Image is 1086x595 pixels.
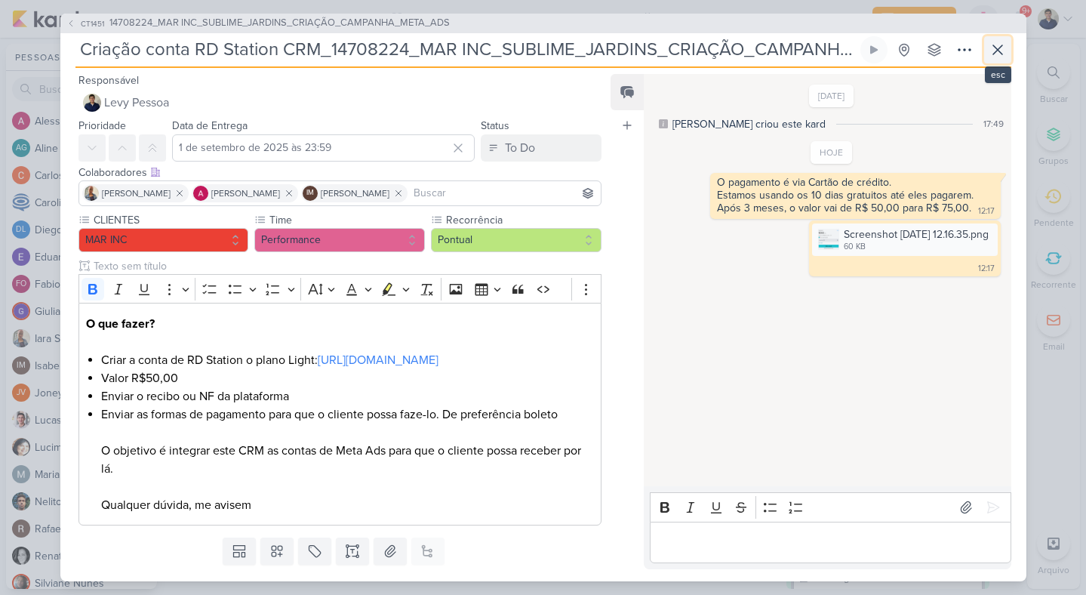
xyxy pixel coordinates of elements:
[104,94,169,112] span: Levy Pessoa
[86,316,155,331] strong: O que fazer?
[983,117,1004,131] div: 17:49
[83,94,101,112] img: Levy Pessoa
[101,351,593,369] li: Criar a conta de RD Station o plano Light:
[431,228,601,252] button: Pontual
[78,119,126,132] label: Prioridade
[481,119,509,132] label: Status
[78,303,602,526] div: Editor editing area: main
[78,165,602,180] div: Colaboradores
[92,212,249,228] label: CLIENTES
[868,44,880,56] div: Ligar relógio
[481,134,601,162] button: To Do
[172,119,248,132] label: Data de Entrega
[411,184,598,202] input: Buscar
[78,228,249,252] button: MAR INC
[78,274,602,304] div: Editor toolbar
[650,522,1011,563] div: Editor editing area: main
[102,187,171,200] span: [PERSON_NAME]
[268,212,425,228] label: Time
[78,74,139,87] label: Responsável
[101,405,593,514] li: Enviar as formas de pagamento para que o cliente possa faze-lo. De preferência boleto O objetivo ...
[321,187,389,200] span: [PERSON_NAME]
[717,176,994,189] div: O pagamento é via Cartão de crédito.
[101,387,593,405] li: Enviar o recibo ou NF da plataforma
[91,258,602,274] input: Texto sem título
[78,89,602,116] button: Levy Pessoa
[306,190,314,197] p: IM
[172,134,475,162] input: Select a date
[812,224,998,256] div: Screenshot 2025-09-01 at 12.16.35.png
[211,187,280,200] span: [PERSON_NAME]
[978,205,995,217] div: 12:17
[303,186,318,201] div: Isabella Machado Guimarães
[672,116,826,132] div: [PERSON_NAME] criou este kard
[101,369,593,387] li: Valor R$50,00
[254,228,425,252] button: Performance
[75,36,857,63] input: Kard Sem Título
[978,263,995,275] div: 12:17
[650,492,1011,522] div: Editor toolbar
[844,227,989,242] div: Screenshot [DATE] 12.16.35.png
[717,189,994,202] div: Estamos usando os 10 dias gratuitos até eles pagarem.
[84,186,99,201] img: Iara Santos
[193,186,208,201] img: Alessandra Gomes
[445,212,601,228] label: Recorrência
[318,353,438,368] a: [URL][DOMAIN_NAME]
[985,66,1011,83] div: esc
[844,241,989,253] div: 60 KB
[818,229,839,250] img: a68BDm7w5PoKrEgwjaoqHdPuJmozHB3aFH2nQSJF.png
[717,202,971,214] div: Após 3 meses, o valor vai de R$ 50,00 para R$ 75,00.
[505,139,535,157] div: To Do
